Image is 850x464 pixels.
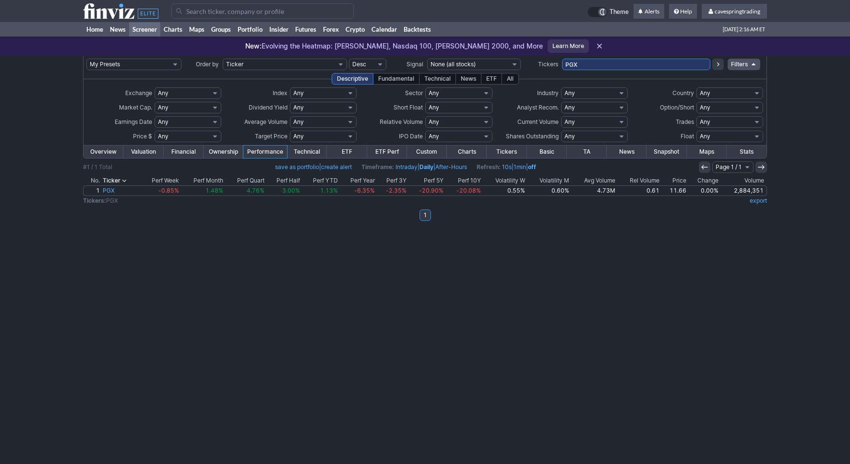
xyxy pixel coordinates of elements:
span: Trades [676,118,694,125]
a: 0.55% [482,186,527,195]
a: Portfolio [234,22,266,37]
span: Signal [407,61,423,68]
th: Rel Volume [617,176,661,185]
a: 1 [419,209,431,221]
span: New: [245,42,262,50]
th: Ticker [101,176,140,185]
span: [DATE] 2:16 AM ET [723,22,765,37]
th: Perf Half [266,176,302,185]
b: 1 [424,209,427,221]
th: Price [661,176,688,185]
a: Maps [687,146,727,158]
a: -20.08% [445,186,482,195]
span: 1.48% [205,187,223,194]
span: Short Float [394,104,423,111]
a: 3.00% [266,186,302,195]
span: Analyst Recom. [517,104,559,111]
th: Perf YTD [301,176,339,185]
span: Theme [610,7,629,17]
span: Shares Outstanding [506,133,559,140]
a: Stats [727,146,766,158]
a: After-Hours [435,163,467,171]
th: Perf Quart [225,176,265,185]
div: Technical [419,73,456,85]
th: Perf Month [180,176,225,185]
div: Descriptive [332,73,373,85]
a: Custom [407,146,447,158]
a: create alert [321,163,352,171]
span: Dividend Yield [249,104,287,111]
th: Perf 3Y [376,176,408,185]
a: 10s [502,163,512,171]
b: Refresh: [477,163,501,171]
span: IPO Date [399,133,423,140]
a: 0.61 [617,186,661,195]
a: Calendar [368,22,400,37]
a: 2,884,351 [720,186,766,195]
a: 4.76% [225,186,265,195]
a: TA [567,146,607,158]
a: Theme [587,7,629,17]
div: News [455,73,481,85]
a: Filters [728,59,760,70]
a: Forex [320,22,342,37]
span: 3.00% [282,187,300,194]
span: Earnings Date [115,118,152,125]
a: Daily [419,163,433,171]
a: ETF [327,146,367,158]
span: Float [681,133,694,140]
a: export [750,197,767,204]
a: -20.90% [408,186,445,195]
a: Financial [164,146,204,158]
span: Relative Volume [380,118,423,125]
th: Avg Volume [571,176,617,185]
a: 1.13% [301,186,339,195]
div: Fundamental [373,73,419,85]
input: Search [171,3,354,19]
a: Home [83,22,107,37]
a: Futures [292,22,320,37]
span: Index [273,89,287,97]
a: Overview [84,146,123,158]
a: News [607,146,646,158]
a: 1min [514,163,526,171]
span: | | [361,162,467,172]
th: Volatility W [482,176,527,185]
div: All [502,73,519,85]
a: save as portfolio [275,163,319,171]
a: Backtests [400,22,434,37]
span: Market Cap. [119,104,152,111]
a: Groups [208,22,234,37]
span: Exchange [125,89,152,97]
th: No. [83,176,101,185]
b: Timeframe: [361,163,394,171]
span: Price $ [133,133,152,140]
span: -20.08% [456,187,481,194]
span: cavespringtrading [715,8,760,15]
a: Basic [527,146,567,158]
a: 1 [84,186,101,195]
span: Average Volume [244,118,287,125]
span: 4.76% [247,187,264,194]
a: Intraday [395,163,418,171]
th: Perf Year [339,176,376,185]
th: Volatility M [527,176,571,185]
span: -20.90% [419,187,443,194]
span: | [275,162,352,172]
td: PGX [83,196,541,206]
th: Perf 10Y [445,176,482,185]
a: -0.85% [140,186,180,195]
a: Screener [129,22,160,37]
a: Crypto [342,22,368,37]
a: -2.35% [376,186,408,195]
span: Target Price [255,133,287,140]
a: Ownership [204,146,243,158]
a: 0.60% [527,186,571,195]
a: Technical [287,146,327,158]
a: cavespringtrading [702,4,767,19]
a: Help [669,4,697,19]
a: Alerts [634,4,664,19]
a: Tickers [487,146,527,158]
b: Tickers: [83,197,106,204]
span: | | [477,162,536,172]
